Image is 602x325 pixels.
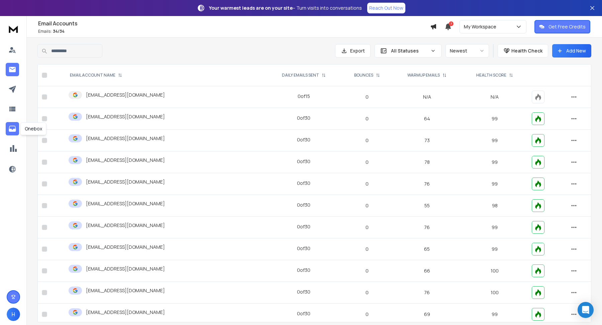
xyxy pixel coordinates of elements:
p: Emails : [38,29,430,34]
td: 99 [462,130,527,151]
td: 99 [462,217,527,238]
p: 0 [346,267,389,274]
img: logo [7,23,20,35]
div: 0 of 30 [297,310,310,317]
td: 99 [462,173,527,195]
div: 0 of 15 [298,93,310,100]
button: Newest [445,44,489,58]
button: Get Free Credits [534,20,590,33]
span: 34 / 34 [53,28,65,34]
h1: Email Accounts [38,19,430,27]
p: [EMAIL_ADDRESS][DOMAIN_NAME] [86,92,165,98]
td: 64 [392,108,462,130]
p: [EMAIL_ADDRESS][DOMAIN_NAME] [86,222,165,229]
p: 0 [346,115,389,122]
div: Onebox [20,122,46,135]
p: Reach Out Now [369,5,403,11]
td: 76 [392,173,462,195]
p: [EMAIL_ADDRESS][DOMAIN_NAME] [86,135,165,142]
td: 78 [392,151,462,173]
p: 0 [346,159,389,166]
p: 0 [346,289,389,296]
p: WARMUP EMAILS [407,73,440,78]
div: EMAIL ACCOUNT NAME [70,73,122,78]
td: 100 [462,260,527,282]
td: 99 [462,151,527,173]
strong: Your warmest leads are on your site [209,5,293,11]
div: 0 of 30 [297,245,310,252]
div: 0 of 30 [297,267,310,274]
td: 76 [392,217,462,238]
td: 98 [462,195,527,217]
td: 55 [392,195,462,217]
td: 66 [392,260,462,282]
td: 100 [462,282,527,304]
td: 76 [392,282,462,304]
p: 0 [346,246,389,252]
p: [EMAIL_ADDRESS][DOMAIN_NAME] [86,309,165,316]
div: 0 of 30 [297,158,310,165]
a: Reach Out Now [367,3,405,13]
p: 0 [346,181,389,187]
p: 0 [346,311,389,318]
button: Export [335,44,371,58]
div: 0 of 30 [297,223,310,230]
span: 7 [449,21,454,26]
p: [EMAIL_ADDRESS][DOMAIN_NAME] [86,179,165,185]
button: Add New [552,44,591,58]
div: 0 of 30 [297,289,310,295]
button: H [7,308,20,321]
p: N/A [466,94,523,100]
div: 0 of 30 [297,202,310,208]
div: 0 of 30 [297,115,310,121]
p: [EMAIL_ADDRESS][DOMAIN_NAME] [86,157,165,164]
p: [EMAIL_ADDRESS][DOMAIN_NAME] [86,200,165,207]
p: 0 [346,202,389,209]
p: [EMAIL_ADDRESS][DOMAIN_NAME] [86,244,165,250]
td: 99 [462,238,527,260]
p: HEALTH SCORE [476,73,506,78]
p: BOUNCES [354,73,373,78]
p: 0 [346,224,389,231]
p: Get Free Credits [548,23,586,30]
div: Open Intercom Messenger [578,302,594,318]
td: 99 [462,108,527,130]
p: 0 [346,94,389,100]
p: Health Check [511,47,542,54]
p: [EMAIL_ADDRESS][DOMAIN_NAME] [86,287,165,294]
button: Health Check [498,44,548,58]
td: 65 [392,238,462,260]
p: DAILY EMAILS SENT [282,73,319,78]
p: – Turn visits into conversations [209,5,362,11]
div: 0 of 30 [297,136,310,143]
p: [EMAIL_ADDRESS][DOMAIN_NAME] [86,265,165,272]
td: N/A [392,86,462,108]
p: 0 [346,137,389,144]
p: All Statuses [391,47,428,54]
td: 73 [392,130,462,151]
p: My Workspace [464,23,499,30]
p: [EMAIL_ADDRESS][DOMAIN_NAME] [86,113,165,120]
div: 0 of 30 [297,180,310,187]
